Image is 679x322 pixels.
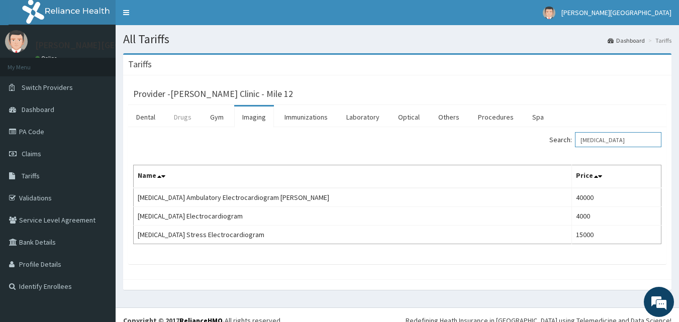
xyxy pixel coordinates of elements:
[234,106,274,128] a: Imaging
[549,132,661,147] label: Search:
[22,83,73,92] span: Switch Providers
[22,149,41,158] span: Claims
[128,60,152,69] h3: Tariffs
[22,105,54,114] span: Dashboard
[572,226,661,244] td: 15000
[5,30,28,53] img: User Image
[133,89,293,98] h3: Provider - [PERSON_NAME] Clinic - Mile 12
[430,106,467,128] a: Others
[338,106,387,128] a: Laboratory
[575,132,661,147] input: Search:
[123,33,671,46] h1: All Tariffs
[572,207,661,226] td: 4000
[646,36,671,45] li: Tariffs
[470,106,522,128] a: Procedures
[58,97,139,198] span: We're online!
[128,106,163,128] a: Dental
[276,106,336,128] a: Immunizations
[608,36,645,45] a: Dashboard
[166,106,200,128] a: Drugs
[134,188,572,207] td: [MEDICAL_DATA] Ambulatory Electrocardiogram [PERSON_NAME]
[5,215,191,250] textarea: Type your message and hit 'Enter'
[202,106,232,128] a: Gym
[572,188,661,207] td: 40000
[52,56,169,69] div: Chat with us now
[543,7,555,19] img: User Image
[524,106,552,128] a: Spa
[134,226,572,244] td: [MEDICAL_DATA] Stress Electrocardiogram
[22,171,40,180] span: Tariffs
[134,165,572,188] th: Name
[165,5,189,29] div: Minimize live chat window
[19,50,41,75] img: d_794563401_company_1708531726252_794563401
[35,55,59,62] a: Online
[561,8,671,17] span: [PERSON_NAME][GEOGRAPHIC_DATA]
[572,165,661,188] th: Price
[134,207,572,226] td: [MEDICAL_DATA] Electrocardiogram
[35,41,184,50] p: [PERSON_NAME][GEOGRAPHIC_DATA]
[390,106,428,128] a: Optical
